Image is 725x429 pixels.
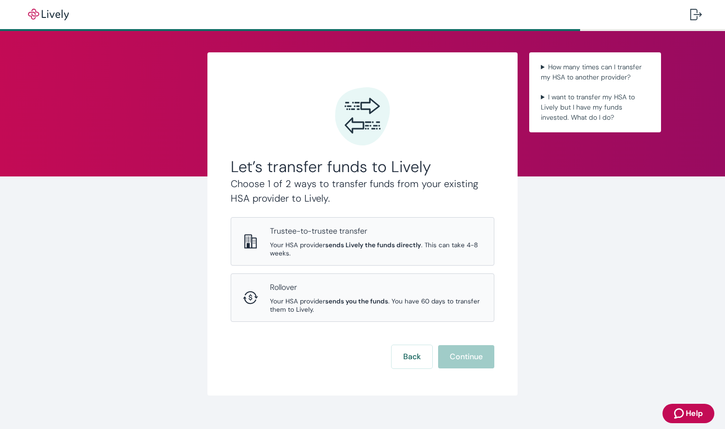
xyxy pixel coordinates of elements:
[686,408,703,419] span: Help
[325,241,421,249] strong: sends Lively the funds directly
[231,218,494,265] button: Trustee-to-trusteeTrustee-to-trustee transferYour HSA providersends Lively the funds directly. Th...
[21,9,76,20] img: Lively
[270,297,482,314] span: Your HSA provider . You have 60 days to transfer them to Lively.
[325,297,388,305] strong: sends you the funds
[231,274,494,321] button: RolloverRolloverYour HSA providersends you the funds. You have 60 days to transfer them to Lively.
[682,3,709,26] button: Log out
[231,176,494,206] h4: Choose 1 of 2 ways to transfer funds from your existing HSA provider to Lively.
[243,234,258,249] svg: Trustee-to-trustee
[231,157,494,176] h2: Let’s transfer funds to Lively
[537,60,653,84] summary: How many times can I transfer my HSA to another provider?
[662,404,714,423] button: Zendesk support iconHelp
[392,345,432,368] button: Back
[674,408,686,419] svg: Zendesk support icon
[270,225,482,237] p: Trustee-to-trustee transfer
[537,90,653,125] summary: I want to transfer my HSA to Lively but I have my funds invested. What do I do?
[270,241,482,257] span: Your HSA provider . This can take 4-8 weeks.
[243,290,258,305] svg: Rollover
[270,282,482,293] p: Rollover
